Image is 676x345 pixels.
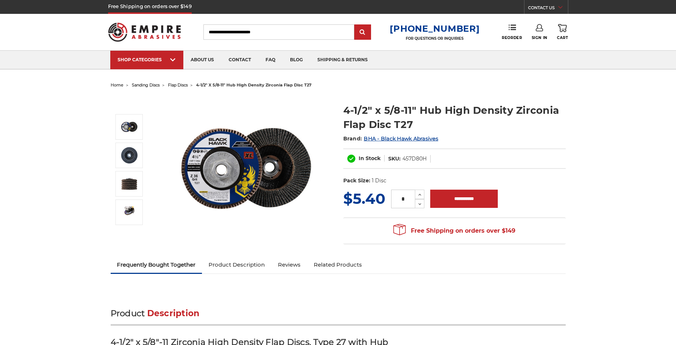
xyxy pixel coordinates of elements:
a: blog [283,51,310,69]
img: 4-1/2" x 5/8-11" Hub High Density Zirconia Flap Disc T27 [120,175,138,193]
a: Product Description [202,257,271,273]
dd: 1 Disc [372,177,386,185]
span: Reorder [502,35,522,40]
img: Empire Abrasives [108,18,181,46]
img: 4-1/2" x 5/8-11" Hub High Density Zirconia Flap Disc T27 [120,146,138,164]
a: Reviews [271,257,307,273]
img: high density flap disc with screw hub [173,96,319,241]
span: Free Shipping on orders over $149 [393,224,515,238]
a: Related Products [307,257,368,273]
span: Brand: [343,135,362,142]
dd: 457D80H [402,155,427,163]
dt: SKU: [388,155,401,163]
p: FOR QUESTIONS OR INQUIRIES [390,36,480,41]
a: [PHONE_NUMBER] [390,23,480,34]
a: BHA - Black Hawk Abrasives [364,135,438,142]
span: Description [147,308,200,318]
a: Reorder [502,24,522,40]
a: home [111,82,123,88]
span: In Stock [359,155,381,162]
span: Sign In [532,35,547,40]
a: contact [221,51,258,69]
input: Submit [355,25,370,40]
span: Cart [557,35,568,40]
a: CONTACT US [528,4,568,14]
span: $5.40 [343,190,385,208]
a: Frequently Bought Together [111,257,202,273]
div: SHOP CATEGORIES [118,57,176,62]
a: about us [183,51,221,69]
img: 4-1/2" x 5/8-11" Hub High Density Zirconia Flap Disc T27 [120,206,138,218]
a: sanding discs [132,82,160,88]
span: 4-1/2" x 5/8-11" hub high density zirconia flap disc t27 [196,82,312,88]
a: flap discs [168,82,188,88]
img: high density flap disc with screw hub [120,118,138,136]
a: Cart [557,24,568,40]
h1: 4-1/2" x 5/8-11" Hub High Density Zirconia Flap Disc T27 [343,103,566,132]
dt: Pack Size: [343,177,370,185]
span: Product [111,308,145,318]
a: shipping & returns [310,51,375,69]
a: faq [258,51,283,69]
